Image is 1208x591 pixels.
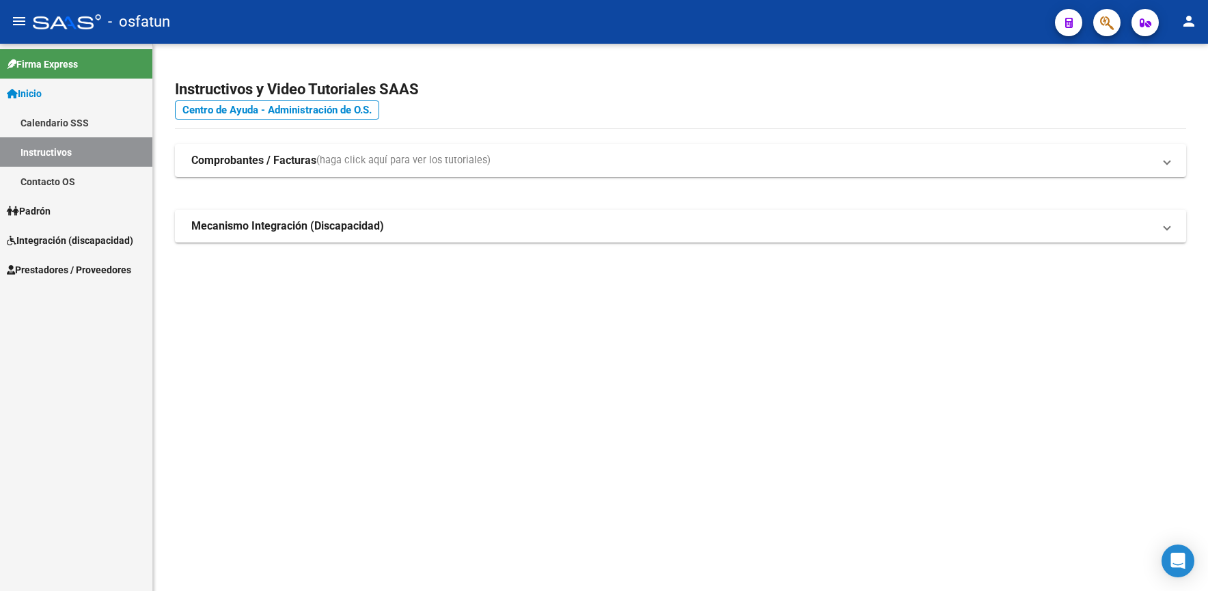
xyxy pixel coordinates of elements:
[175,77,1186,102] h2: Instructivos y Video Tutoriales SAAS
[191,153,316,168] strong: Comprobantes / Facturas
[7,262,131,277] span: Prestadores / Proveedores
[11,13,27,29] mat-icon: menu
[316,153,491,168] span: (haga click aquí para ver los tutoriales)
[7,57,78,72] span: Firma Express
[175,144,1186,177] mat-expansion-panel-header: Comprobantes / Facturas(haga click aquí para ver los tutoriales)
[7,204,51,219] span: Padrón
[1181,13,1197,29] mat-icon: person
[108,7,170,37] span: - osfatun
[175,210,1186,243] mat-expansion-panel-header: Mecanismo Integración (Discapacidad)
[191,219,384,234] strong: Mecanismo Integración (Discapacidad)
[175,100,379,120] a: Centro de Ayuda - Administración de O.S.
[7,233,133,248] span: Integración (discapacidad)
[1162,545,1194,577] div: Open Intercom Messenger
[7,86,42,101] span: Inicio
